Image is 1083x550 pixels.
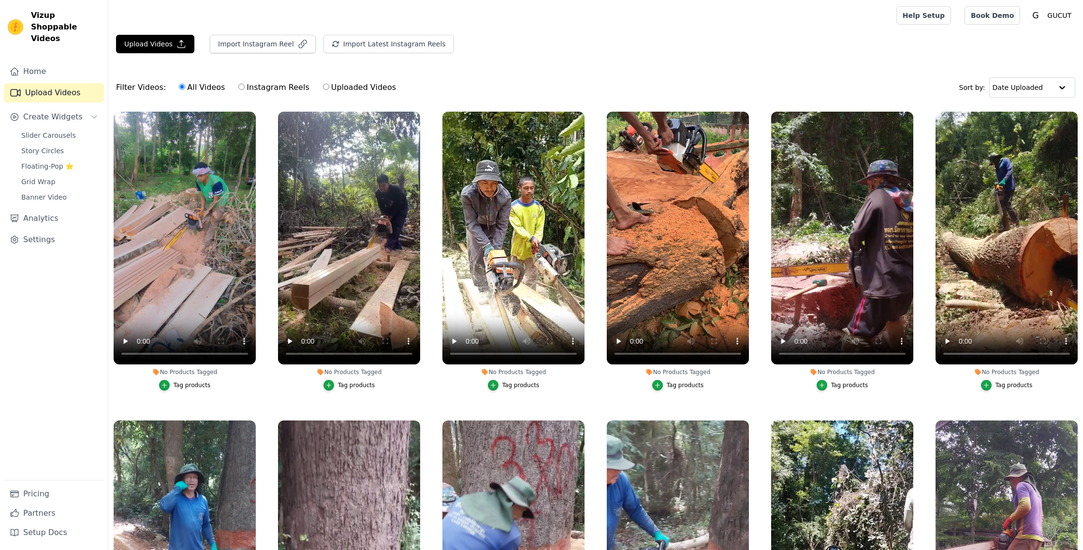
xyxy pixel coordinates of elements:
[21,146,64,156] span: Story Circles
[23,111,83,123] span: Create Widgets
[278,368,420,376] div: No Products Tagged
[4,230,104,249] a: Settings
[116,76,401,99] div: Filter Videos:
[21,130,76,140] span: Slider Carousels
[323,84,329,90] input: Uploaded Videos
[1033,11,1039,20] text: G
[15,129,104,142] a: Slider Carousels
[667,381,704,389] div: Tag products
[4,209,104,228] a: Analytics
[210,35,316,53] button: Import Instagram Reel
[174,381,211,389] div: Tag products
[896,6,951,25] a: Help Setup
[21,192,67,202] span: Banner Video
[114,368,256,376] div: No Products Tagged
[4,83,104,102] a: Upload Videos
[116,35,194,53] button: Upload Videos
[936,368,1078,376] div: No Products Tagged
[771,368,913,376] div: No Products Tagged
[1028,7,1075,24] button: G GUCUT
[4,107,104,127] button: Create Widgets
[178,81,225,94] label: All Videos
[31,10,100,44] span: Vizup Shoppable Videos
[442,368,585,376] div: No Products Tagged
[323,35,454,53] button: Import Latest Instagram Reels
[338,381,375,389] div: Tag products
[179,84,185,90] input: All Videos
[959,77,1076,98] div: Sort by:
[15,175,104,188] a: Grid Wrap
[15,190,104,204] a: Banner Video
[652,380,704,391] button: Tag products
[1043,7,1075,24] p: GUCUT
[965,6,1020,25] a: Book Demo
[15,159,104,173] a: Floating-Pop ⭐
[488,380,540,391] button: Tag products
[8,19,23,35] img: Vizup
[15,144,104,158] a: Story Circles
[238,84,245,90] input: Instagram Reels
[4,523,104,542] a: Setup Docs
[238,81,309,94] label: Instagram Reels
[502,381,540,389] div: Tag products
[607,368,749,376] div: No Products Tagged
[323,380,375,391] button: Tag products
[322,81,396,94] label: Uploaded Videos
[21,177,55,187] span: Grid Wrap
[981,380,1033,391] button: Tag products
[21,161,73,171] span: Floating-Pop ⭐
[4,484,104,504] a: Pricing
[995,381,1033,389] div: Tag products
[831,381,868,389] div: Tag products
[4,62,104,81] a: Home
[4,504,104,523] a: Partners
[159,380,211,391] button: Tag products
[817,380,868,391] button: Tag products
